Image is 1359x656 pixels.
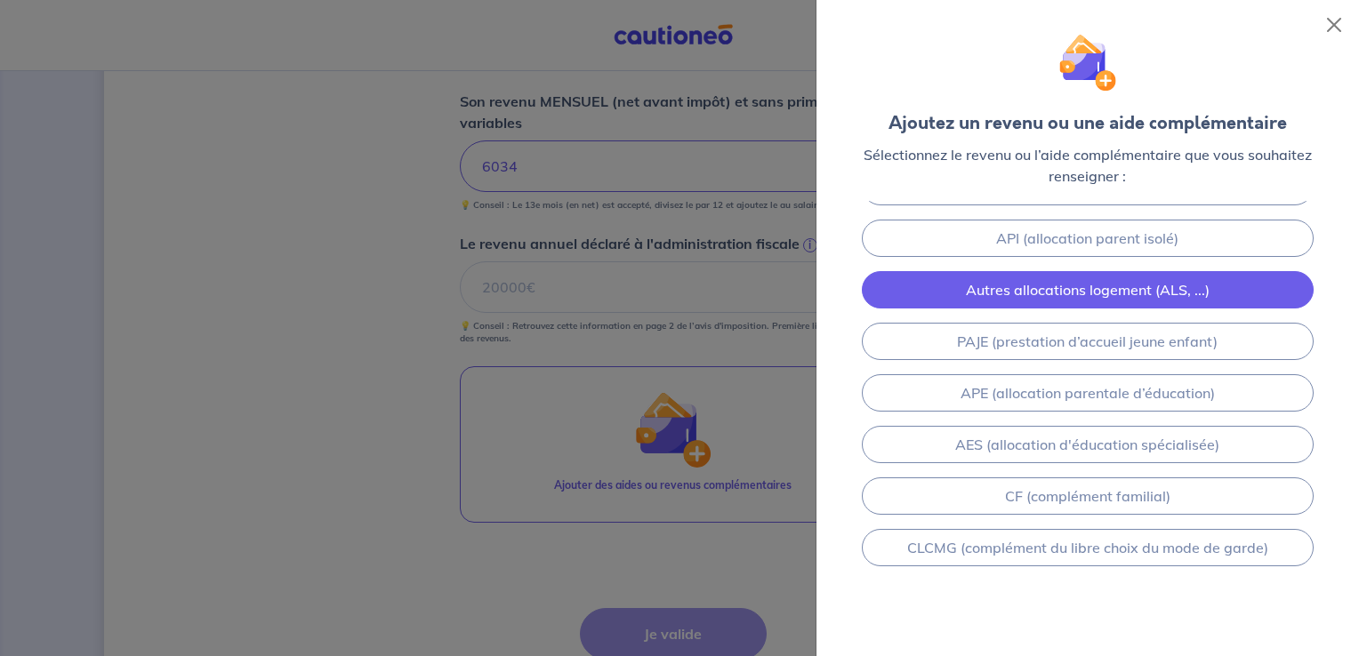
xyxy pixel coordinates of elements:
[1320,11,1348,39] button: Close
[1059,34,1117,92] img: illu_wallet.svg
[862,220,1314,257] a: API (allocation parent isolé)
[862,271,1314,308] a: Autres allocations logement (ALS, ...)
[862,323,1314,360] a: PAJE (prestation d’accueil jeune enfant)
[862,426,1314,463] a: AES (allocation d'éducation spécialisée)
[862,529,1314,566] a: CLCMG (complément du libre choix du mode de garde)
[845,144,1331,187] p: Sélectionnez le revenu ou l’aide complémentaire que vous souhaitez renseigner :
[862,374,1314,412] a: APE (allocation parentale d’éducation)
[862,477,1314,515] a: CF (complément familial)
[889,110,1287,137] div: Ajoutez un revenu ou une aide complémentaire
